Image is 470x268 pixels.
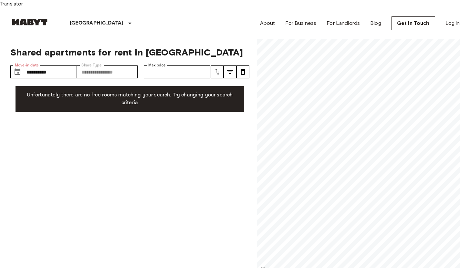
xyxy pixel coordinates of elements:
[392,16,435,30] a: Get in Touch
[211,65,224,78] button: tune
[11,65,24,78] button: Choose date, selected date is 14 Oct 2025
[148,63,166,68] label: Max price
[15,63,39,68] label: Move-in date
[70,19,124,27] p: [GEOGRAPHIC_DATA]
[81,63,102,68] label: Share Type
[21,91,239,107] p: Unfortunately there are no free rooms matching your search. Try changing your search criteria
[224,65,236,78] button: tune
[260,19,275,27] a: About
[236,65,249,78] button: tune
[10,19,49,25] img: Habyt
[327,19,360,27] a: For Landlords
[370,19,381,27] a: Blog
[285,19,316,27] a: For Business
[10,47,249,58] span: Shared apartments for rent in [GEOGRAPHIC_DATA]
[445,19,460,27] a: Log in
